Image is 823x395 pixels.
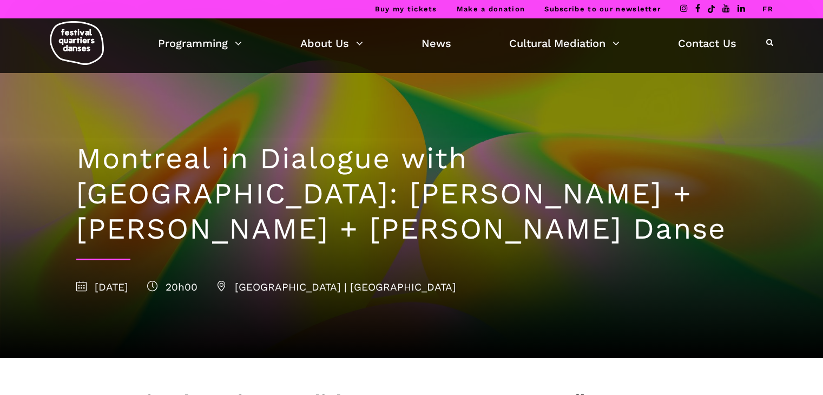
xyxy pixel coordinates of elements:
a: Buy my tickets [375,5,437,13]
a: FR [762,5,773,13]
span: [GEOGRAPHIC_DATA] | [GEOGRAPHIC_DATA] [216,281,456,293]
span: 20h00 [147,281,197,293]
a: Contact Us [678,34,736,52]
img: logo-fqd-med [50,21,104,65]
span: [DATE] [76,281,128,293]
a: About Us [300,34,363,52]
a: Subscribe to our newsletter [544,5,661,13]
a: Make a donation [457,5,525,13]
a: Cultural Mediation [509,34,620,52]
a: Programming [158,34,242,52]
a: News [422,34,451,52]
h1: Montreal in Dialogue with [GEOGRAPHIC_DATA]: [PERSON_NAME] + [PERSON_NAME] + [PERSON_NAME] Danse [76,141,747,246]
